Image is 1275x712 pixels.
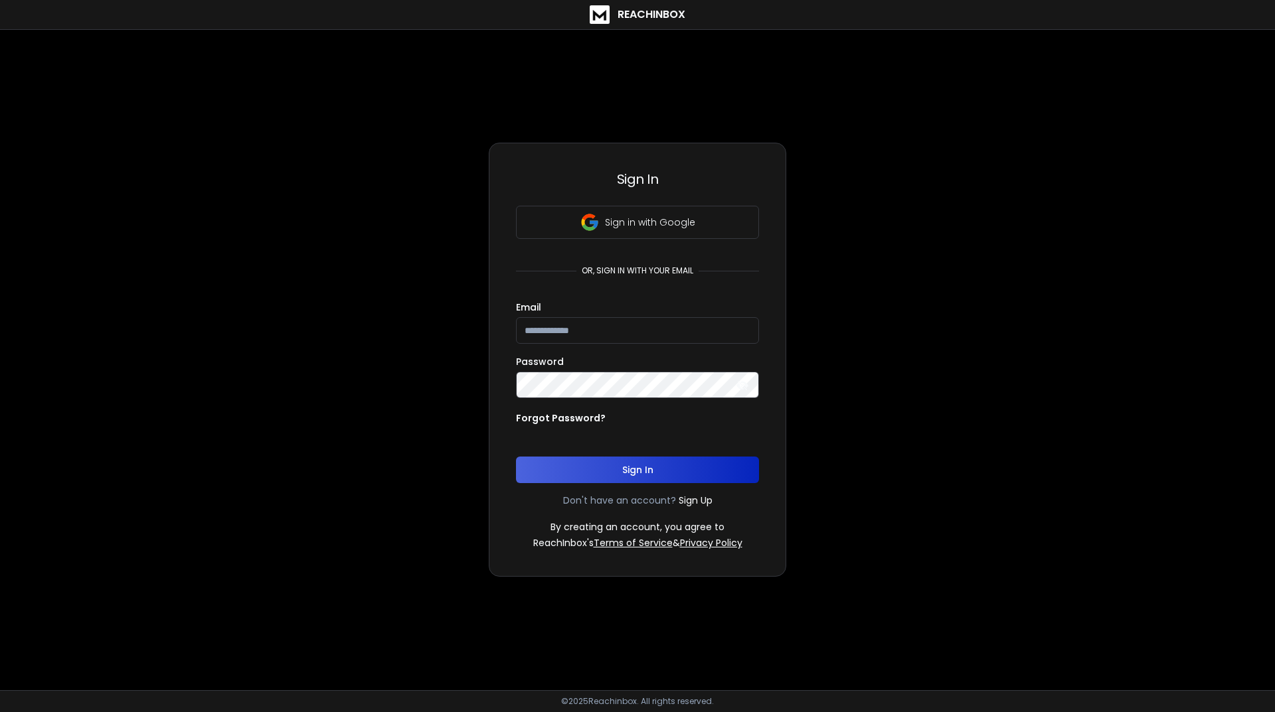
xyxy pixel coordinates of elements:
[551,520,724,534] p: By creating an account, you agree to
[516,170,759,188] h3: Sign In
[516,206,759,239] button: Sign in with Google
[605,216,695,229] p: Sign in with Google
[680,536,742,549] a: Privacy Policy
[561,696,714,707] p: © 2025 Reachinbox. All rights reserved.
[679,494,713,507] a: Sign Up
[516,457,759,483] button: Sign In
[516,357,564,366] label: Password
[594,536,673,549] a: Terms of Service
[533,536,742,549] p: ReachInbox's &
[576,265,699,276] p: or, sign in with your email
[516,303,541,312] label: Email
[516,411,606,425] p: Forgot Password?
[590,5,685,24] a: ReachInbox
[590,5,610,24] img: logo
[618,7,685,23] h1: ReachInbox
[563,494,676,507] p: Don't have an account?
